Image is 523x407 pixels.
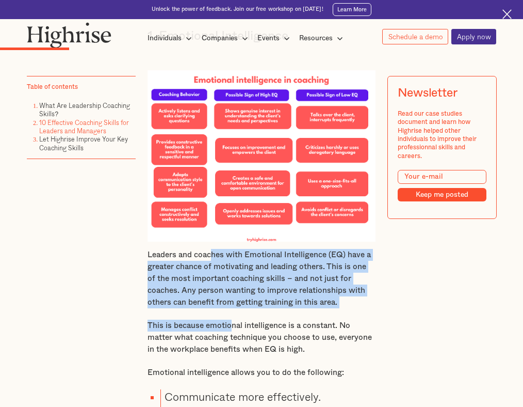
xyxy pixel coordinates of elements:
[152,6,323,13] div: Unlock the power of feedback. Join our free workshop on [DATE]!
[333,3,371,15] a: Learn More
[148,367,375,379] p: Emotional intelligence allows you to do the following:
[397,170,486,201] form: Modal Form
[257,32,280,44] div: Events
[39,118,129,136] a: 10 Effective Coaching Skills for Leaders and Managers
[202,32,238,44] div: Companies
[299,32,333,44] div: Resources
[397,188,486,201] input: Keep me posted
[148,32,195,44] div: Individuals
[257,32,293,44] div: Events
[27,22,112,48] img: Highrise logo
[27,83,78,91] div: Table of contents
[202,32,251,44] div: Companies
[39,135,128,153] a: Let Highrise Improve Your Key Coaching Skills
[397,86,457,100] div: Newsletter
[502,9,512,19] img: Cross icon
[148,32,182,44] div: Individuals
[148,249,375,308] p: Leaders and coaches with Emotional Intelligence (EQ) have a greater chance of motivating and lead...
[160,389,376,404] li: Communicate more effectively.
[148,70,375,242] img: Emotional intelligence in coaching.
[451,29,496,45] a: Apply now
[148,320,375,355] p: This is because emotional intelligence is a constant. No matter what coaching technique you choos...
[397,170,486,184] input: Your e-mail
[382,29,448,45] a: Schedule a demo
[299,32,346,44] div: Resources
[397,109,486,160] div: Read our case studies document and learn how Highrise helped other individuals to improve their p...
[39,101,130,119] a: What Are Leadership Coaching Skills?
